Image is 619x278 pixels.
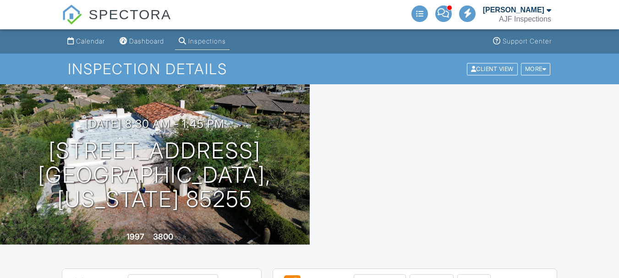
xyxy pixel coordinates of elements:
[175,33,230,50] a: Inspections
[62,14,171,31] a: SPECTORA
[466,65,520,72] a: Client View
[64,33,109,50] a: Calendar
[499,15,551,24] div: AJF Inspections
[68,61,551,77] h1: Inspection Details
[153,232,173,241] div: 3800
[129,37,164,45] div: Dashboard
[15,139,295,211] h1: [STREET_ADDRESS] [GEOGRAPHIC_DATA], [US_STATE] 85255
[126,232,144,241] div: 1997
[521,63,551,75] div: More
[503,37,552,45] div: Support Center
[115,234,125,241] span: Built
[489,33,555,50] a: Support Center
[116,33,168,50] a: Dashboard
[89,5,172,24] span: SPECTORA
[188,37,226,45] div: Inspections
[483,5,544,15] div: [PERSON_NAME]
[62,5,82,25] img: The Best Home Inspection Software - Spectora
[175,234,187,241] span: sq. ft.
[76,37,105,45] div: Calendar
[467,63,518,75] div: Client View
[85,118,225,130] h3: [DATE] 8:30 am - 1:45 pm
